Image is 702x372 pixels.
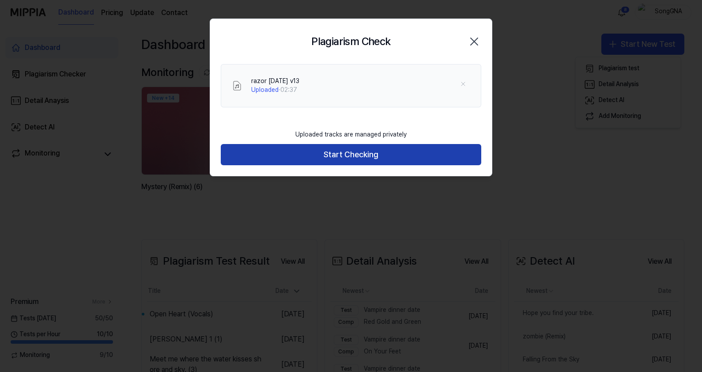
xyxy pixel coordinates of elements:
div: Uploaded tracks are managed privately [290,125,412,144]
img: File Select [232,80,242,91]
div: razor [DATE] v13 [251,77,299,86]
button: Start Checking [221,144,481,165]
span: Uploaded [251,86,279,93]
div: · 02:37 [251,86,299,95]
h2: Plagiarism Check [311,33,390,50]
